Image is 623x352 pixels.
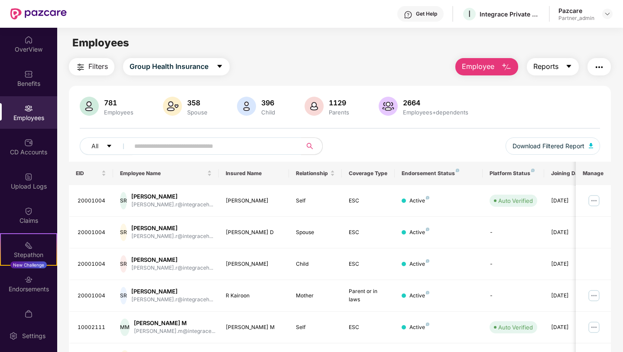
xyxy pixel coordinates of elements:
[24,70,33,78] img: svg+xml;base64,PHN2ZyBpZD0iQmVuZWZpdHMiIHhtbG5zPSJodHRwOi8vd3d3LnczLm9yZy8yMDAwL3N2ZyIgd2lkdGg9Ij...
[78,197,106,205] div: 20001004
[409,323,429,332] div: Active
[426,228,429,231] img: svg+xml;base64,PHN2ZyB4bWxucz0iaHR0cDovL3d3dy53My5vcmcvMjAwMC9zdmciIHdpZHRoPSI4IiBoZWlnaHQ9IjgiIH...
[78,228,106,237] div: 20001004
[10,8,67,20] img: New Pazcare Logo
[113,162,219,185] th: Employee Name
[531,169,535,172] img: svg+xml;base64,PHN2ZyB4bWxucz0iaHR0cDovL3d3dy53My5vcmcvMjAwMC9zdmciIHdpZHRoPSI4IiBoZWlnaHQ9IjgiIH...
[296,197,335,205] div: Self
[594,62,604,72] img: svg+xml;base64,PHN2ZyB4bWxucz0iaHR0cDovL3d3dy53My5vcmcvMjAwMC9zdmciIHdpZHRoPSIyNCIgaGVpZ2h0PSIyNC...
[24,310,33,318] img: svg+xml;base64,PHN2ZyBpZD0iTXlfT3JkZXJzIiBkYXRhLW5hbWU9Ik15IE9yZGVycyIgeG1sbnM9Imh0dHA6Ly93d3cudz...
[551,197,590,205] div: [DATE]
[483,280,544,312] td: -
[551,228,590,237] div: [DATE]
[80,137,133,155] button: Allcaret-down
[260,109,277,116] div: Child
[576,162,611,185] th: Manage
[301,143,318,150] span: search
[131,201,213,209] div: [PERSON_NAME].r@integraceh...
[558,7,594,15] div: Pazcare
[587,194,601,208] img: manageButton
[327,98,351,107] div: 1129
[226,197,282,205] div: [PERSON_NAME]
[78,323,106,332] div: 10002111
[185,98,209,107] div: 358
[106,143,112,150] span: caret-down
[551,323,590,332] div: [DATE]
[130,61,208,72] span: Group Health Insurance
[131,192,213,201] div: [PERSON_NAME]
[72,36,129,49] span: Employees
[426,291,429,294] img: svg+xml;base64,PHN2ZyB4bWxucz0iaHR0cDovL3d3dy53My5vcmcvMjAwMC9zdmciIHdpZHRoPSI4IiBoZWlnaHQ9IjgiIH...
[409,197,429,205] div: Active
[498,196,533,205] div: Auto Verified
[131,264,213,272] div: [PERSON_NAME].r@integraceh...
[10,261,47,268] div: New Challenge
[501,62,512,72] img: svg+xml;base64,PHN2ZyB4bWxucz0iaHR0cDovL3d3dy53My5vcmcvMjAwMC9zdmciIHhtbG5zOnhsaW5rPSJodHRwOi8vd3...
[120,192,127,209] div: SR
[219,162,289,185] th: Insured Name
[24,207,33,215] img: svg+xml;base64,PHN2ZyBpZD0iQ2xhaW0iIHhtbG5zPSJodHRwOi8vd3d3LnczLm9yZy8yMDAwL3N2ZyIgd2lkdGg9IjIwIi...
[483,217,544,248] td: -
[349,197,388,205] div: ESC
[342,162,395,185] th: Coverage Type
[327,109,351,116] div: Parents
[102,109,135,116] div: Employees
[506,137,600,155] button: Download Filtered Report
[551,292,590,300] div: [DATE]
[498,323,533,332] div: Auto Verified
[587,289,601,303] img: manageButton
[349,260,388,268] div: ESC
[185,109,209,116] div: Spouse
[80,97,99,116] img: svg+xml;base64,PHN2ZyB4bWxucz0iaHR0cDovL3d3dy53My5vcmcvMjAwMC9zdmciIHhtbG5zOnhsaW5rPSJodHRwOi8vd3...
[409,260,429,268] div: Active
[416,10,437,17] div: Get Help
[379,97,398,116] img: svg+xml;base64,PHN2ZyB4bWxucz0iaHR0cDovL3d3dy53My5vcmcvMjAwMC9zdmciIHhtbG5zOnhsaW5rPSJodHRwOi8vd3...
[131,287,213,296] div: [PERSON_NAME]
[131,256,213,264] div: [PERSON_NAME]
[455,58,518,75] button: Employee
[24,36,33,44] img: svg+xml;base64,PHN2ZyBpZD0iSG9tZSIgeG1sbnM9Imh0dHA6Ly93d3cudzMub3JnLzIwMDAvc3ZnIiB3aWR0aD0iMjAiIG...
[120,224,127,241] div: SR
[237,97,256,116] img: svg+xml;base64,PHN2ZyB4bWxucz0iaHR0cDovL3d3dy53My5vcmcvMjAwMC9zdmciIHhtbG5zOnhsaW5rPSJodHRwOi8vd3...
[533,61,558,72] span: Reports
[527,58,579,75] button: Reportscaret-down
[587,320,601,334] img: manageButton
[483,248,544,280] td: -
[296,292,335,300] div: Mother
[409,228,429,237] div: Active
[24,104,33,113] img: svg+xml;base64,PHN2ZyBpZD0iRW1wbG95ZWVzIiB4bWxucz0iaHR0cDovL3d3dy53My5vcmcvMjAwMC9zdmciIHdpZHRoPS...
[260,98,277,107] div: 396
[131,232,213,241] div: [PERSON_NAME].r@integraceh...
[301,137,323,155] button: search
[226,292,282,300] div: R Kairoon
[78,260,106,268] div: 20001004
[131,224,213,232] div: [PERSON_NAME]
[75,62,86,72] img: svg+xml;base64,PHN2ZyB4bWxucz0iaHR0cDovL3d3dy53My5vcmcvMjAwMC9zdmciIHdpZHRoPSIyNCIgaGVpZ2h0PSIyNC...
[226,323,282,332] div: [PERSON_NAME] M
[426,259,429,263] img: svg+xml;base64,PHN2ZyB4bWxucz0iaHR0cDovL3d3dy53My5vcmcvMjAwMC9zdmciIHdpZHRoPSI4IiBoZWlnaHQ9IjgiIH...
[123,58,230,75] button: Group Health Insurancecaret-down
[296,228,335,237] div: Spouse
[120,287,127,304] div: SR
[24,275,33,284] img: svg+xml;base64,PHN2ZyBpZD0iRW5kb3JzZW1lbnRzIiB4bWxucz0iaHR0cDovL3d3dy53My5vcmcvMjAwMC9zdmciIHdpZH...
[402,170,476,177] div: Endorsement Status
[69,58,114,75] button: Filters
[480,10,540,18] div: Integrace Private Limited
[24,173,33,181] img: svg+xml;base64,PHN2ZyBpZD0iVXBsb2FkX0xvZ3MiIGRhdGEtbmFtZT0iVXBsb2FkIExvZ3MiIHhtbG5zPSJodHRwOi8vd3...
[462,61,494,72] span: Employee
[468,9,470,19] span: I
[589,143,593,148] img: svg+xml;base64,PHN2ZyB4bWxucz0iaHR0cDovL3d3dy53My5vcmcvMjAwMC9zdmciIHhtbG5zOnhsaW5rPSJodHRwOi8vd3...
[9,332,18,340] img: svg+xml;base64,PHN2ZyBpZD0iU2V0dGluZy0yMHgyMCIgeG1sbnM9Imh0dHA6Ly93d3cudzMub3JnLzIwMDAvc3ZnIiB3aW...
[134,327,215,336] div: [PERSON_NAME].m@integrace...
[401,109,470,116] div: Employees+dependents
[76,170,100,177] span: EID
[551,260,590,268] div: [DATE]
[88,61,108,72] span: Filters
[426,196,429,199] img: svg+xml;base64,PHN2ZyB4bWxucz0iaHR0cDovL3d3dy53My5vcmcvMjAwMC9zdmciIHdpZHRoPSI4IiBoZWlnaHQ9IjgiIH...
[296,323,335,332] div: Self
[544,162,597,185] th: Joining Date
[134,319,215,327] div: [PERSON_NAME] M
[19,332,48,340] div: Settings
[289,162,342,185] th: Relationship
[216,63,223,71] span: caret-down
